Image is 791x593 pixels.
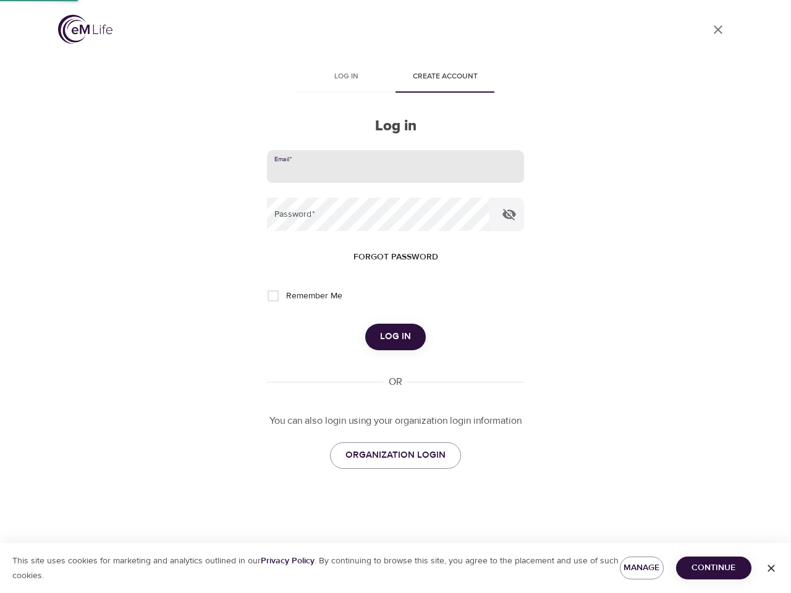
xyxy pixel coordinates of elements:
span: Log in [380,329,411,345]
span: Log in [304,70,388,83]
div: OR [384,375,407,389]
h2: Log in [267,117,524,135]
span: ORGANIZATION LOGIN [345,447,446,463]
div: disabled tabs example [267,63,524,93]
button: Log in [365,324,426,350]
span: Continue [686,560,742,576]
a: close [703,15,733,44]
a: ORGANIZATION LOGIN [330,442,461,468]
button: Forgot password [349,246,443,269]
a: Privacy Policy [261,555,315,566]
span: Create account [403,70,487,83]
p: You can also login using your organization login information [267,414,524,428]
span: Manage [630,560,654,576]
span: Remember Me [286,290,342,303]
img: logo [58,15,112,44]
span: Forgot password [353,250,438,265]
button: Manage [620,557,664,579]
button: Continue [676,557,751,579]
